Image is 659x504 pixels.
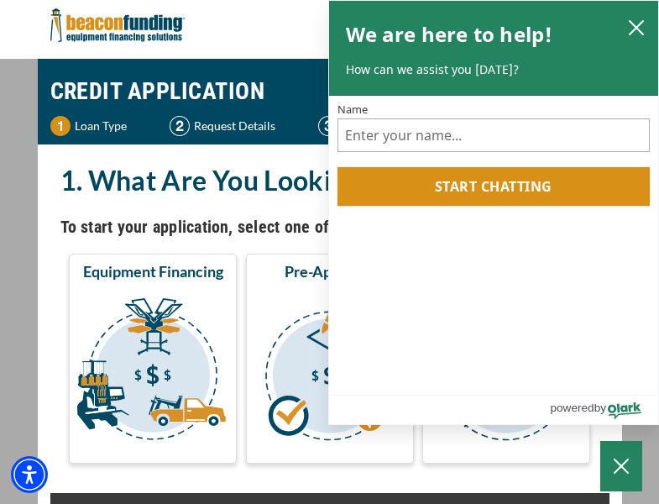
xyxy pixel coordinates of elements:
[60,161,599,200] h2: 1. What Are You Looking For?
[285,261,374,281] span: Pre-Approval
[337,167,651,206] button: Start chatting
[550,396,658,424] a: Powered by Olark
[337,104,651,115] label: Name
[246,254,414,464] button: Pre-Approval
[623,15,650,39] button: close chatbox
[170,116,190,136] img: Step 2
[600,441,642,491] button: Close Chatbox
[11,456,48,493] div: Accessibility Menu
[346,61,642,78] p: How can we assist you [DATE]?
[72,288,233,456] img: Equipment Financing
[346,18,553,51] h2: We are here to help!
[60,213,599,241] h4: To start your application, select one of the three options below.
[69,254,237,464] button: Equipment Financing
[194,116,275,136] p: Request Details
[337,118,651,152] input: Name
[550,397,594,418] span: powered
[50,116,71,136] img: Step 1
[249,288,411,456] img: Pre-Approval
[594,397,606,418] span: by
[83,261,223,281] span: Equipment Financing
[318,116,338,136] img: Step 3
[75,116,127,136] p: Loan Type
[50,67,609,116] h1: CREDIT APPLICATION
